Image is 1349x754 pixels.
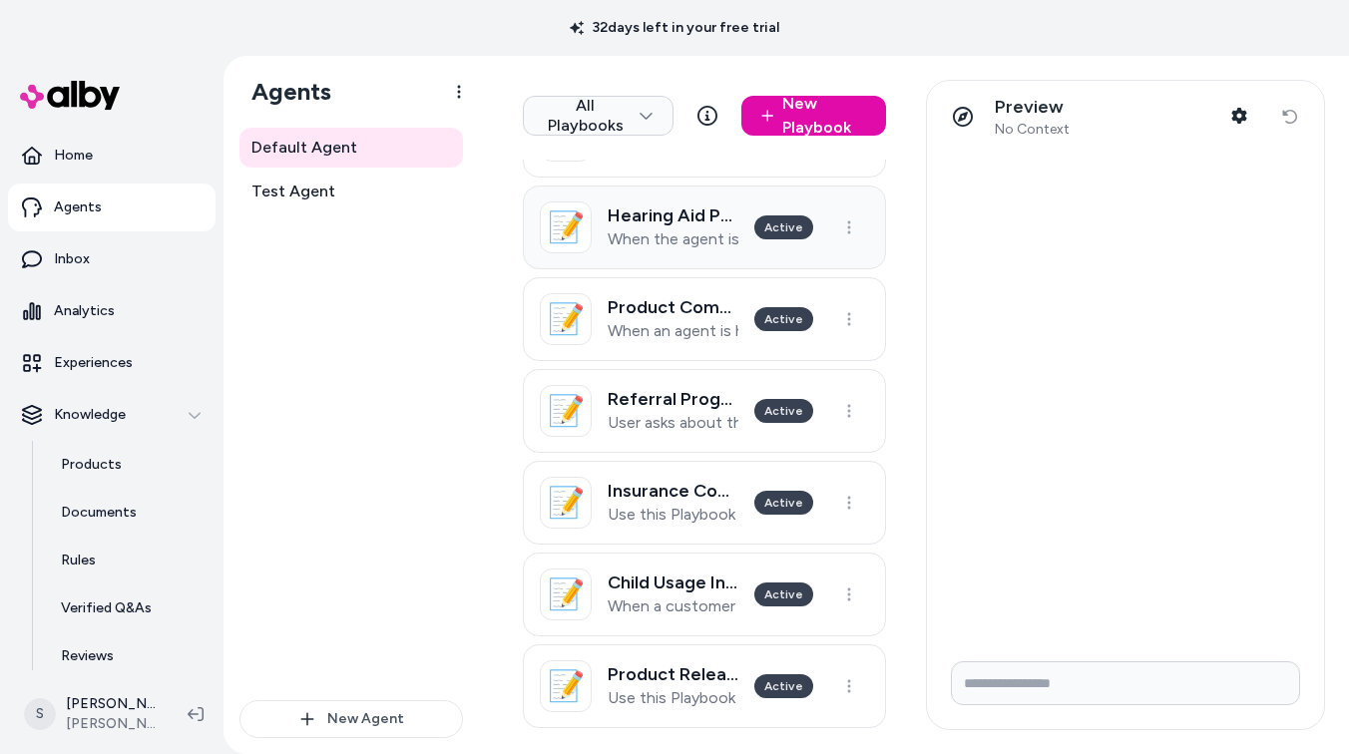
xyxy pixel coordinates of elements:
[608,297,738,317] h3: Product Comparison Workflow
[540,568,592,620] div: 📝
[239,172,463,211] a: Test Agent
[608,413,738,433] p: User asks about the referral program.
[251,136,357,160] span: Default Agent
[754,399,813,423] div: Active
[523,96,674,136] button: All Playbooks
[754,491,813,515] div: Active
[41,441,216,489] a: Products
[61,646,114,666] p: Reviews
[66,694,156,714] p: [PERSON_NAME]
[61,598,152,618] p: Verified Q&As
[8,391,216,439] button: Knowledge
[54,146,93,166] p: Home
[235,77,331,107] h1: Agents
[540,201,592,253] div: 📝
[8,132,216,180] a: Home
[523,553,886,636] a: 📝Child Usage InquiriesWhen a customer asks if Jabra products are suitable for children (e.g., “Ca...
[608,664,738,684] h3: Product Release Inquiries
[54,301,115,321] p: Analytics
[8,287,216,335] a: Analytics
[608,596,738,616] p: When a customer asks if Jabra products are suitable for children (e.g., “Can my child use this pr...
[54,197,102,217] p: Agents
[54,249,90,269] p: Inbox
[544,96,653,136] span: All Playbooks
[523,644,886,728] a: 📝Product Release InquiriesUse this Playbook when a customer asks about the release date of a new ...
[608,505,738,525] p: Use this Playbook when a customer asks if their insurance will cover a Jabra product (e.g., “Will...
[61,503,137,523] p: Documents
[540,293,592,345] div: 📝
[608,205,738,225] h3: Hearing Aid Pricing Explanation
[41,489,216,537] a: Documents
[754,582,813,606] div: Active
[608,572,738,592] h3: Child Usage Inquiries
[24,698,56,730] span: S
[20,81,120,110] img: alby Logo
[41,632,216,680] a: Reviews
[66,714,156,734] span: [PERSON_NAME]
[8,235,216,283] a: Inbox
[741,96,886,136] a: New Playbook
[995,121,1070,139] span: No Context
[523,277,886,361] a: 📝Product Comparison WorkflowWhen an agent is helping a shopper by comparing productsActive
[608,481,738,501] h3: Insurance Coverage Inquiries
[995,96,1070,119] p: Preview
[61,455,122,475] p: Products
[523,461,886,545] a: 📝Insurance Coverage InquiriesUse this Playbook when a customer asks if their insurance will cover...
[608,389,738,409] h3: Referral Program
[41,537,216,584] a: Rules
[61,551,96,570] p: Rules
[754,674,813,698] div: Active
[41,584,216,632] a: Verified Q&As
[558,18,791,38] p: 32 days left in your free trial
[8,184,216,231] a: Agents
[523,369,886,453] a: 📝Referral ProgramUser asks about the referral program.Active
[951,661,1300,705] input: Write your prompt here
[754,307,813,331] div: Active
[608,688,738,708] p: Use this Playbook when a customer asks about the release date of a new Jabra product (e.g., “When...
[754,215,813,239] div: Active
[523,186,886,269] a: 📝Hearing Aid Pricing ExplanationWhen the agent is responding to inquiries about costsActive
[8,339,216,387] a: Experiences
[54,353,133,373] p: Experiences
[608,321,738,341] p: When an agent is helping a shopper by comparing products
[540,385,592,437] div: 📝
[12,682,172,746] button: S[PERSON_NAME][PERSON_NAME]
[251,180,335,203] span: Test Agent
[239,128,463,168] a: Default Agent
[540,477,592,529] div: 📝
[540,660,592,712] div: 📝
[239,700,463,738] button: New Agent
[608,229,738,249] p: When the agent is responding to inquiries about costs
[54,405,126,425] p: Knowledge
